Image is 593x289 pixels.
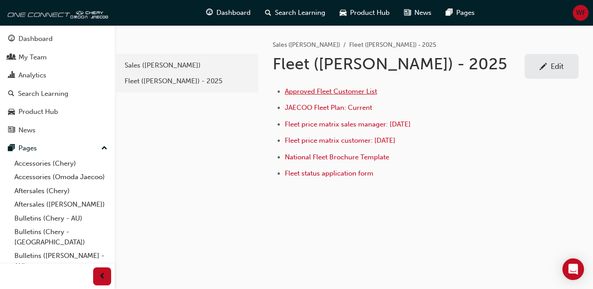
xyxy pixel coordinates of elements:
[332,4,397,22] a: car-iconProduct Hub
[350,8,390,18] span: Product Hub
[11,225,111,249] a: Bulletins (Chery - [GEOGRAPHIC_DATA])
[4,67,111,84] a: Analytics
[285,169,373,177] a: Fleet status application form
[551,62,564,71] div: Edit
[18,52,47,63] div: My Team
[125,60,250,71] div: Sales ([PERSON_NAME])
[120,58,255,73] a: Sales ([PERSON_NAME])
[4,86,111,102] a: Search Learning
[8,54,15,62] span: people-icon
[125,76,250,86] div: Fleet ([PERSON_NAME]) - 2025
[11,157,111,171] a: Accessories (Chery)
[285,120,411,128] a: Fleet price matrix sales manager: [DATE]
[11,170,111,184] a: Accessories (Omoda Jaecoo)
[258,4,332,22] a: search-iconSearch Learning
[8,126,15,135] span: news-icon
[439,4,482,22] a: pages-iconPages
[4,49,111,66] a: My Team
[18,89,68,99] div: Search Learning
[8,108,15,116] span: car-icon
[539,63,547,72] span: pencil-icon
[4,31,111,47] a: Dashboard
[285,87,377,95] a: Approved Fleet Customer List
[275,8,325,18] span: Search Learning
[285,153,389,161] a: National Fleet Brochure Template
[397,4,439,22] a: news-iconNews
[120,73,255,89] a: Fleet ([PERSON_NAME]) - 2025
[562,258,584,280] div: Open Intercom Messenger
[4,140,111,157] button: Pages
[285,136,395,144] a: Fleet price matrix customer: [DATE]
[11,184,111,198] a: Aftersales (Chery)
[11,212,111,226] a: Bulletins (Chery - AU)
[18,70,46,81] div: Analytics
[4,104,111,120] a: Product Hub
[206,7,213,18] span: guage-icon
[4,122,111,139] a: News
[11,198,111,212] a: Aftersales ([PERSON_NAME])
[404,7,411,18] span: news-icon
[446,7,453,18] span: pages-icon
[18,143,37,154] div: Pages
[273,41,340,49] a: Sales ([PERSON_NAME])
[573,5,589,21] button: WF
[525,54,579,79] a: Edit
[576,8,586,18] span: WF
[18,34,53,44] div: Dashboard
[4,29,111,140] button: DashboardMy TeamAnalyticsSearch LearningProduct HubNews
[216,8,251,18] span: Dashboard
[18,107,58,117] div: Product Hub
[18,125,36,135] div: News
[8,72,15,80] span: chart-icon
[285,104,372,112] a: JAECOO Fleet Plan: Current
[11,249,111,273] a: Bulletins ([PERSON_NAME] - AU)
[273,54,525,74] h1: Fleet ([PERSON_NAME]) - 2025
[8,35,15,43] span: guage-icon
[340,7,346,18] span: car-icon
[456,8,475,18] span: Pages
[349,40,436,50] li: Fleet ([PERSON_NAME]) - 2025
[199,4,258,22] a: guage-iconDashboard
[265,7,271,18] span: search-icon
[8,90,14,98] span: search-icon
[101,143,108,154] span: up-icon
[414,8,431,18] span: News
[8,144,15,153] span: pages-icon
[4,4,108,22] img: oneconnect
[99,271,106,282] span: prev-icon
